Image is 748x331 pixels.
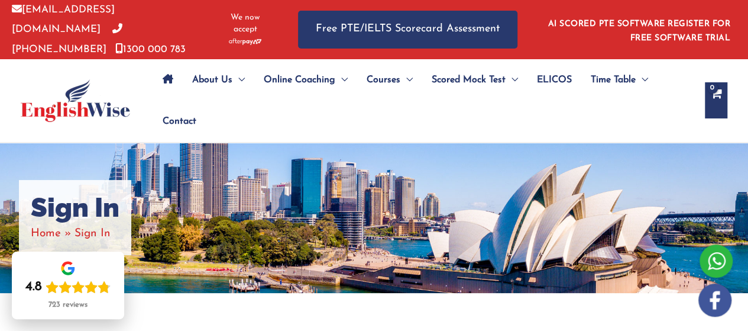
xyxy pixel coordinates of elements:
[25,279,42,295] div: 4.8
[21,79,130,122] img: cropped-ew-logo
[192,59,232,101] span: About Us
[400,59,413,101] span: Menu Toggle
[698,284,731,317] img: white-facebook.png
[153,59,693,142] nav: Site Navigation: Main Menu
[229,38,261,45] img: Afterpay-Logo
[183,59,254,101] a: About UsMenu Toggle
[537,59,572,101] span: ELICOS
[48,300,88,310] div: 723 reviews
[422,59,527,101] a: Scored Mock TestMenu Toggle
[153,101,196,142] a: Contact
[335,59,348,101] span: Menu Toggle
[31,224,119,243] nav: Breadcrumbs
[541,10,736,49] aside: Header Widget 1
[25,279,111,295] div: Rating: 4.8 out of 5
[264,59,335,101] span: Online Coaching
[222,12,268,36] span: We now accept
[591,59,636,101] span: Time Table
[527,59,581,101] a: ELICOS
[548,20,731,43] a: AI SCORED PTE SOFTWARE REGISTER FOR FREE SOFTWARE TRIAL
[506,59,518,101] span: Menu Toggle
[298,11,517,48] a: Free PTE/IELTS Scorecard Assessment
[31,192,119,224] h1: Sign In
[232,59,245,101] span: Menu Toggle
[12,24,122,54] a: [PHONE_NUMBER]
[581,59,658,101] a: Time TableMenu Toggle
[75,228,111,239] span: Sign In
[31,228,61,239] a: Home
[636,59,648,101] span: Menu Toggle
[115,44,186,54] a: 1300 000 783
[163,101,196,142] span: Contact
[254,59,357,101] a: Online CoachingMenu Toggle
[705,82,727,118] a: View Shopping Cart, empty
[432,59,506,101] span: Scored Mock Test
[367,59,400,101] span: Courses
[12,5,115,34] a: [EMAIL_ADDRESS][DOMAIN_NAME]
[357,59,422,101] a: CoursesMenu Toggle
